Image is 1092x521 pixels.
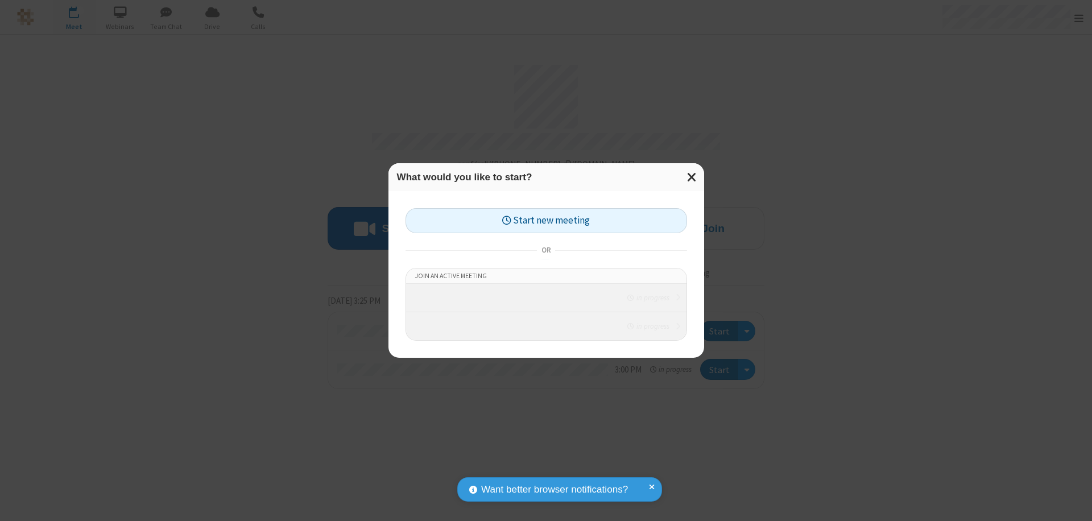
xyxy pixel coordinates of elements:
button: Close modal [680,163,704,191]
span: or [537,243,555,259]
h3: What would you like to start? [397,172,696,183]
li: Join an active meeting [406,268,686,283]
em: in progress [627,292,669,303]
span: Want better browser notifications? [481,482,628,497]
em: in progress [627,321,669,332]
button: Start new meeting [406,208,687,234]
